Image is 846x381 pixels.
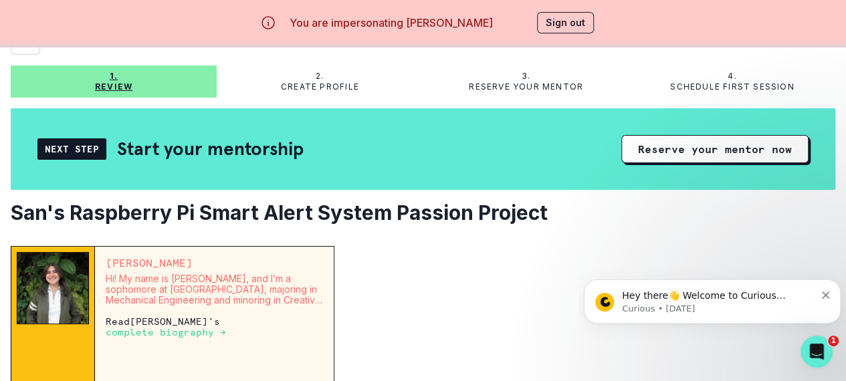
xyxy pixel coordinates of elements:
[106,316,323,338] p: Read [PERSON_NAME] 's
[828,336,839,346] span: 1
[95,82,132,92] p: Review
[801,336,833,368] iframe: Intercom live chat
[316,71,324,82] p: 2.
[522,71,530,82] p: 3.
[621,135,809,163] button: Reserve your mentor now
[37,138,106,160] div: Next Step
[106,326,226,338] a: complete biography →
[290,15,493,31] p: You are impersonating [PERSON_NAME]
[578,251,846,345] iframe: Intercom notifications message
[106,273,323,305] p: Hi! My name is [PERSON_NAME], and I’m a sophomore at [GEOGRAPHIC_DATA], majoring in Mechanical En...
[728,71,736,82] p: 4.
[106,257,323,268] p: [PERSON_NAME]
[11,201,835,225] h2: San's Raspberry Pi Smart Alert System Passion Project
[469,82,583,92] p: Reserve your mentor
[106,327,226,338] p: complete biography →
[537,12,594,33] button: Sign out
[110,71,118,82] p: 1.
[670,82,794,92] p: Schedule first session
[281,82,359,92] p: Create profile
[117,137,304,160] h2: Start your mentorship
[17,252,89,324] img: Mentor Image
